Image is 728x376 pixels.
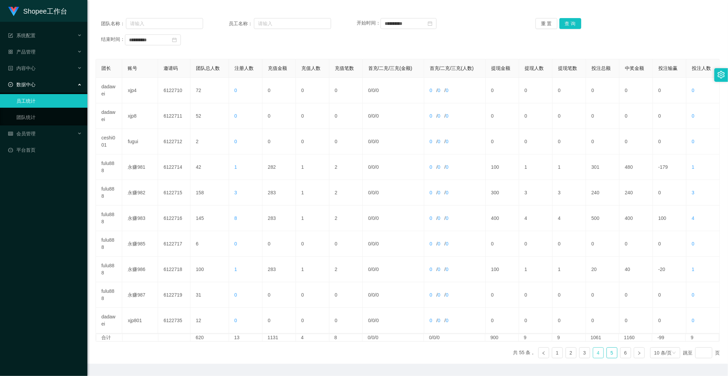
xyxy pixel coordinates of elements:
[692,113,695,119] span: 0
[553,103,586,129] td: 0
[372,292,375,298] span: 0
[653,180,686,206] td: 0
[438,190,440,195] span: 0
[438,267,440,272] span: 0
[8,49,13,54] i: 图标: appstore-o
[619,103,653,129] td: 0
[486,129,519,154] td: 0
[692,65,711,71] span: 投注人数
[357,20,381,26] span: 开始时间：
[172,37,177,42] i: 图标: calendar
[296,282,329,308] td: 0
[438,113,440,119] span: 0
[158,129,190,154] td: 6122712
[335,65,354,71] span: 充值笔数
[438,88,440,93] span: 0
[438,241,440,246] span: 0
[542,351,546,355] i: 图标: left
[329,154,363,180] td: 2
[376,267,379,272] span: 0
[96,231,122,257] td: fulu888
[372,164,375,170] span: 0
[101,37,125,42] span: 结束时间：
[586,180,619,206] td: 240
[553,231,586,257] td: 0
[692,88,695,93] span: 0
[486,103,519,129] td: 0
[8,143,82,157] a: 图标: dashboard平台首页
[586,154,619,180] td: 301
[158,308,190,333] td: 6122735
[430,190,432,195] span: 0
[296,231,329,257] td: 0
[553,180,586,206] td: 3
[424,231,486,257] td: / /
[128,65,137,71] span: 账号
[519,257,553,282] td: 1
[301,65,320,71] span: 充值人数
[234,241,237,246] span: 0
[8,8,67,14] a: Shopee工作台
[190,257,229,282] td: 100
[372,88,375,93] span: 0
[376,113,379,119] span: 0
[376,241,379,246] span: 0
[190,231,229,257] td: 6
[234,190,237,195] span: 3
[580,348,590,358] a: 3
[190,206,229,231] td: 145
[368,139,371,144] span: 0
[368,292,371,298] span: 0
[430,65,474,71] span: 首充/二充/三充(人数)
[619,308,653,333] td: 0
[262,78,296,103] td: 0
[424,282,486,308] td: / /
[619,129,653,154] td: 0
[625,65,644,71] span: 中奖金额
[329,308,363,333] td: 0
[372,318,375,323] span: 0
[368,215,371,221] span: 0
[329,180,363,206] td: 2
[491,65,510,71] span: 提现金额
[368,267,371,272] span: 0
[376,139,379,144] span: 0
[368,65,412,71] span: 首充/二充/三充(金额)
[8,66,13,71] i: 图标: profile
[653,206,686,231] td: 100
[619,154,653,180] td: 480
[591,65,611,71] span: 投注总额
[430,241,432,246] span: 0
[368,164,371,170] span: 0
[329,257,363,282] td: 2
[519,180,553,206] td: 3
[654,348,672,358] div: 10 条/页
[376,318,379,323] span: 0
[363,206,424,231] td: / /
[190,103,229,129] td: 52
[262,180,296,206] td: 283
[424,308,486,333] td: / /
[163,65,178,71] span: 邀请码
[653,78,686,103] td: 0
[190,308,229,333] td: 12
[96,257,122,282] td: fulu888
[372,241,375,246] span: 0
[430,88,432,93] span: 0
[620,348,631,358] a: 6
[329,129,363,154] td: 0
[653,231,686,257] td: 0
[376,190,379,195] span: 0
[363,257,424,282] td: / /
[96,103,122,129] td: dadawei
[122,180,158,206] td: 永赚982
[234,65,254,71] span: 注册人数
[372,113,375,119] span: 0
[363,78,424,103] td: / /
[158,231,190,257] td: 6122717
[190,78,229,103] td: 72
[486,180,519,206] td: 300
[438,215,440,221] span: 0
[262,308,296,333] td: 0
[229,20,254,27] span: 员工名称：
